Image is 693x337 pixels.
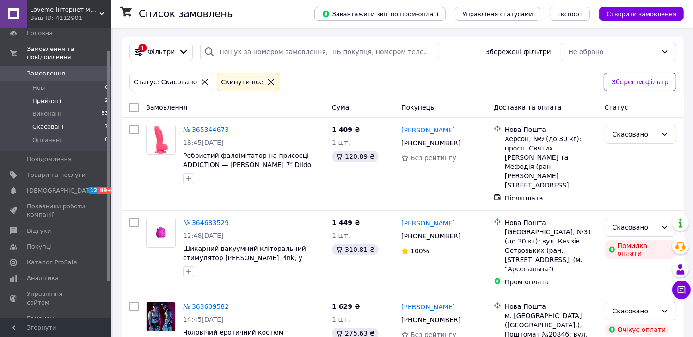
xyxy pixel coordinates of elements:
input: Пошук за номером замовлення, ПІБ покупця, номером телефону, Email, номером накладної [200,43,439,61]
a: № 363609582 [183,303,229,310]
span: 1 449 ₴ [332,219,360,226]
div: [PHONE_NUMBER] [399,137,462,150]
button: Чат з покупцем [672,281,691,299]
a: Фото товару [146,125,176,155]
div: Статус: Скасовано [132,77,199,87]
span: Замовлення та повідомлення [27,45,111,62]
div: [PHONE_NUMBER] [399,230,462,243]
span: Головна [27,29,53,37]
div: Скасовано [613,129,657,139]
div: 120.89 ₴ [332,151,378,162]
span: Експорт [557,11,583,18]
span: Повідомлення [27,155,72,163]
span: 1 шт. [332,139,350,146]
a: № 365344673 [183,126,229,133]
span: Оплачені [32,136,61,144]
span: Створити замовлення [607,11,676,18]
div: 310.81 ₴ [332,244,378,255]
a: Створити замовлення [590,10,684,17]
span: 0 [105,84,108,92]
span: Loveme-інтернет магазин [30,6,99,14]
a: [PERSON_NAME] [401,302,455,312]
span: Покупці [27,243,52,251]
span: 1 шт. [332,232,350,239]
div: Ваш ID: 4112901 [30,14,111,22]
button: Створити замовлення [599,7,684,21]
span: 2 [105,97,108,105]
span: 0 [105,136,108,144]
span: Завантажити звіт по пром-оплаті [322,10,438,18]
div: Післяплата [505,193,597,203]
span: Покупець [401,104,434,111]
a: Фото товару [146,302,176,331]
span: Збережені фільтри: [485,47,553,56]
span: Прийняті [32,97,61,105]
span: Замовлення [27,69,65,78]
div: Скасовано [613,306,657,316]
span: Відгуки [27,227,51,235]
a: Фото товару [146,218,176,248]
div: Нова Пошта [505,218,597,227]
img: Фото товару [148,125,173,154]
img: Фото товару [147,302,175,331]
div: [GEOGRAPHIC_DATA], №31 (до 30 кг): вул. Князів Острозьких (ран. [STREET_ADDRESS], (м. "Арсенальна") [505,227,597,274]
span: Без рейтингу [411,154,456,162]
div: Помилка оплати [605,240,676,259]
span: Управління сайтом [27,290,86,306]
a: [PERSON_NAME] [401,125,455,135]
button: Завантажити звіт по пром-оплаті [314,7,446,21]
div: Очікує оплати [605,324,670,335]
span: 1 629 ₴ [332,303,360,310]
span: Нові [32,84,46,92]
a: Шикарний вакуумний кліторальний стимулятор [PERSON_NAME] Pink, у вигляді троянди [183,245,306,271]
span: 14:45[DATE] [183,316,224,323]
span: Скасовані [32,123,64,131]
div: [PHONE_NUMBER] [399,313,462,326]
span: Товари та послуги [27,171,86,179]
span: 1 шт. [332,316,350,323]
div: Херсон, №9 (до 30 кг): просп. Святих [PERSON_NAME] та Мефодія (ран. [PERSON_NAME][STREET_ADDRESS] [505,134,597,190]
div: Скасовано [613,222,657,232]
button: Управління статусами [455,7,540,21]
span: 12:48[DATE] [183,232,224,239]
span: 12 [88,187,98,194]
span: Гаманець компанії [27,314,86,331]
span: Аналітика [27,274,59,282]
span: 53 [102,110,108,118]
a: [PERSON_NAME] [401,218,455,228]
span: Cума [332,104,349,111]
span: Виконані [32,110,61,118]
img: Фото товару [153,218,169,247]
button: Зберегти фільтр [604,73,676,91]
div: Cкинути все [219,77,265,87]
span: Фільтри [147,47,175,56]
h1: Список замовлень [139,8,233,19]
span: 99+ [98,187,114,194]
div: Не обрано [569,47,657,57]
div: Нова Пошта [505,302,597,311]
a: Ребристий фалоімітатор на присосці ADDICTION — [PERSON_NAME] 7″ Dildo With Balls — Pink, віброкул... [183,152,321,178]
a: № 364683529 [183,219,229,226]
span: Каталог ProSale [27,258,77,267]
span: 1 409 ₴ [332,126,360,133]
div: Нова Пошта [505,125,597,134]
span: Доставка та оплата [494,104,562,111]
span: Показники роботи компанії [27,202,86,219]
span: Управління статусами [462,11,533,18]
button: Експорт [550,7,590,21]
span: 100% [411,247,429,255]
span: 18:45[DATE] [183,139,224,146]
div: Пром-оплата [505,277,597,287]
span: Статус [605,104,628,111]
span: 7 [105,123,108,131]
span: Замовлення [146,104,187,111]
span: Зберегти фільтр [612,77,668,87]
span: [DEMOGRAPHIC_DATA] [27,187,95,195]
